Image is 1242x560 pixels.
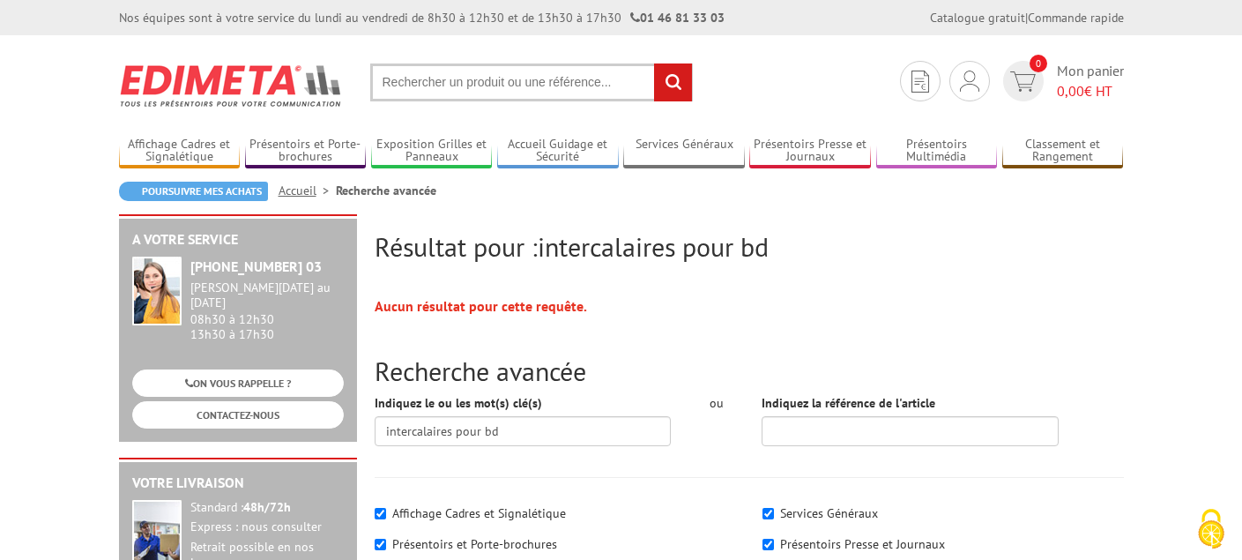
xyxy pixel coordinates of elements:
[780,505,878,521] label: Services Généraux
[190,258,322,275] strong: [PHONE_NUMBER] 03
[336,182,436,199] li: Recherche avancée
[654,63,692,101] input: rechercher
[392,536,557,552] label: Présentoirs et Porte-brochures
[370,63,693,101] input: Rechercher un produit ou une référence...
[375,297,587,315] strong: Aucun résultat pour cette requête.
[279,183,336,198] a: Accueil
[119,9,725,26] div: Nos équipes sont à votre service du lundi au vendredi de 8h30 à 12h30 et de 13h30 à 17h30
[132,401,344,429] a: CONTACTEZ-NOUS
[762,394,935,412] label: Indiquez la référence de l'article
[1057,61,1124,101] span: Mon panier
[1189,507,1233,551] img: Cookies (fenêtre modale)
[960,71,979,92] img: devis rapide
[876,137,998,166] a: Présentoirs Multimédia
[780,536,945,552] label: Présentoirs Presse et Journaux
[392,505,566,521] label: Affichage Cadres et Signalétique
[762,539,774,550] input: Présentoirs Presse et Journaux
[1057,82,1084,100] span: 0,00
[497,137,619,166] a: Accueil Guidage et Sécurité
[630,10,725,26] strong: 01 46 81 33 03
[762,508,774,519] input: Services Généraux
[371,137,493,166] a: Exposition Grilles et Panneaux
[1057,81,1124,101] span: € HT
[911,71,929,93] img: devis rapide
[697,394,735,412] div: ou
[132,370,344,397] a: ON VOUS RAPPELLE ?
[930,9,1124,26] div: |
[190,280,344,341] div: 08h30 à 12h30 13h30 à 17h30
[1030,55,1047,72] span: 0
[375,232,1124,261] h2: Résultat pour :
[190,280,344,310] div: [PERSON_NAME][DATE] au [DATE]
[1010,71,1036,92] img: devis rapide
[132,232,344,248] h2: A votre service
[749,137,871,166] a: Présentoirs Presse et Journaux
[999,61,1124,101] a: devis rapide 0 Mon panier 0,00€ HT
[375,356,1124,385] h2: Recherche avancée
[930,10,1025,26] a: Catalogue gratuit
[623,137,745,166] a: Services Généraux
[245,137,367,166] a: Présentoirs et Porte-brochures
[119,53,344,118] img: Edimeta
[132,257,182,325] img: widget-service.jpg
[1180,500,1242,560] button: Cookies (fenêtre modale)
[119,137,241,166] a: Affichage Cadres et Signalétique
[119,182,268,201] a: Poursuivre mes achats
[375,394,542,412] label: Indiquez le ou les mot(s) clé(s)
[1002,137,1124,166] a: Classement et Rangement
[1028,10,1124,26] a: Commande rapide
[538,229,769,264] span: intercalaires pour bd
